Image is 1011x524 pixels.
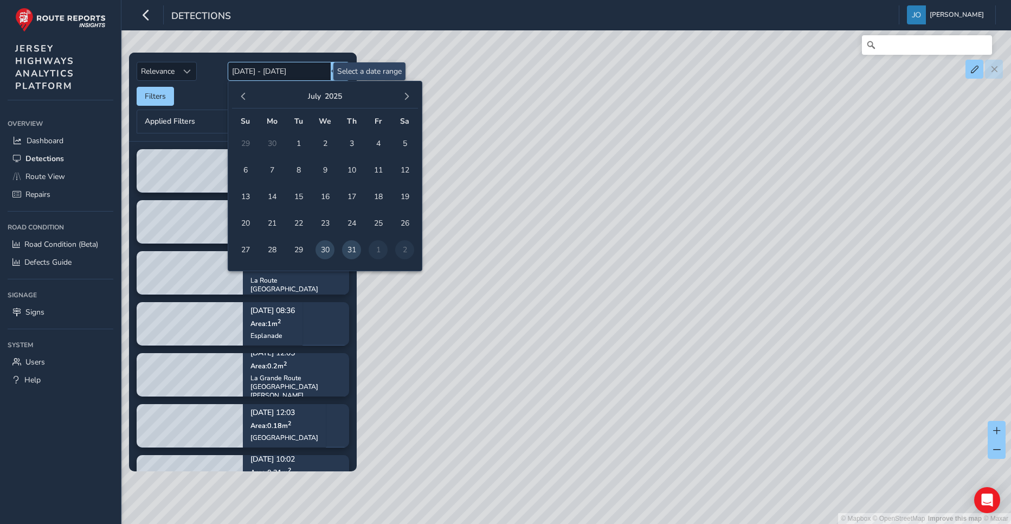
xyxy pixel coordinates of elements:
a: Route View [8,168,113,186]
span: Applied Filters [145,118,195,125]
div: Open Intercom Messenger [974,487,1000,513]
span: 22 [289,214,308,233]
span: Area: 1 m [250,318,281,328]
sup: 2 [284,359,287,367]
span: 20 [236,214,255,233]
span: 14 [262,187,281,206]
a: Users [8,353,113,371]
span: 19 [395,187,414,206]
span: 25 [369,214,388,233]
div: Esplanade [250,331,295,340]
sup: 2 [278,317,281,325]
span: 7 [262,161,281,180]
div: Sort by Date [178,62,196,80]
div: Road Condition [8,219,113,235]
span: 8 [289,161,308,180]
div: System [8,337,113,353]
img: diamond-layout [907,5,926,24]
span: Su [241,116,250,126]
span: 12 [395,161,414,180]
button: 2025 [325,91,342,101]
span: Repairs [25,189,50,200]
a: Road Condition (Beta) [8,235,113,253]
span: 9 [315,161,334,180]
span: Relevance [137,62,178,80]
span: 3 [342,134,361,153]
span: Th [347,116,357,126]
span: Users [25,357,45,367]
a: Detections [8,150,113,168]
span: 18 [369,187,388,206]
span: Help [24,375,41,385]
p: [DATE] 12:05 [250,349,342,357]
img: rr logo [15,8,106,32]
span: 10 [342,161,361,180]
div: La Grande Route [GEOGRAPHIC_DATA][PERSON_NAME] [250,373,342,399]
span: 11 [369,161,388,180]
a: Signs [8,303,113,321]
span: 16 [315,187,334,206]
span: 26 [395,214,414,233]
a: Repairs [8,186,113,203]
button: July [308,91,321,101]
a: Defects Guide [8,253,113,271]
span: 17 [342,187,361,206]
button: Filters [137,87,174,106]
span: Signs [25,307,44,317]
span: We [319,116,331,126]
span: 21 [262,214,281,233]
span: [PERSON_NAME] [930,5,984,24]
span: Route View [25,171,65,182]
span: JERSEY HIGHWAYS ANALYTICS PLATFORM [15,42,74,92]
div: [GEOGRAPHIC_DATA] [250,433,318,442]
span: 27 [236,240,255,259]
span: 2 [315,134,334,153]
div: La Route [GEOGRAPHIC_DATA] [250,276,342,293]
span: Defects Guide [24,257,72,267]
span: 30 [315,240,334,259]
span: 24 [342,214,361,233]
span: Area: 2 m [250,263,281,272]
span: Detections [25,154,64,164]
sup: 2 [288,419,291,427]
span: Tu [294,116,303,126]
span: 1 [289,134,308,153]
span: Fr [375,116,382,126]
div: Signage [8,287,113,303]
span: Area: 0.2 m [250,361,287,370]
span: 28 [262,240,281,259]
span: 29 [289,240,308,259]
span: 13 [236,187,255,206]
span: 15 [289,187,308,206]
input: Search [862,35,992,55]
span: 4 [369,134,388,153]
sup: 2 [288,465,291,474]
span: Road Condition (Beta) [24,239,98,250]
div: Overview [8,116,113,132]
span: Area: 0.21 m [250,467,291,476]
a: Dashboard [8,132,113,150]
span: Area: 0.18 m [250,420,291,430]
span: Detections [171,9,231,24]
a: Help [8,371,113,389]
p: [DATE] 08:36 [250,307,295,315]
span: 6 [236,161,255,180]
span: Dashboard [27,136,63,146]
span: Mo [267,116,278,126]
span: 23 [315,214,334,233]
button: [PERSON_NAME] [907,5,988,24]
p: [DATE] 10:02 [250,456,342,463]
span: 5 [395,134,414,153]
p: [DATE] 12:03 [250,409,318,417]
span: 31 [342,240,361,259]
span: Sa [400,116,409,126]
